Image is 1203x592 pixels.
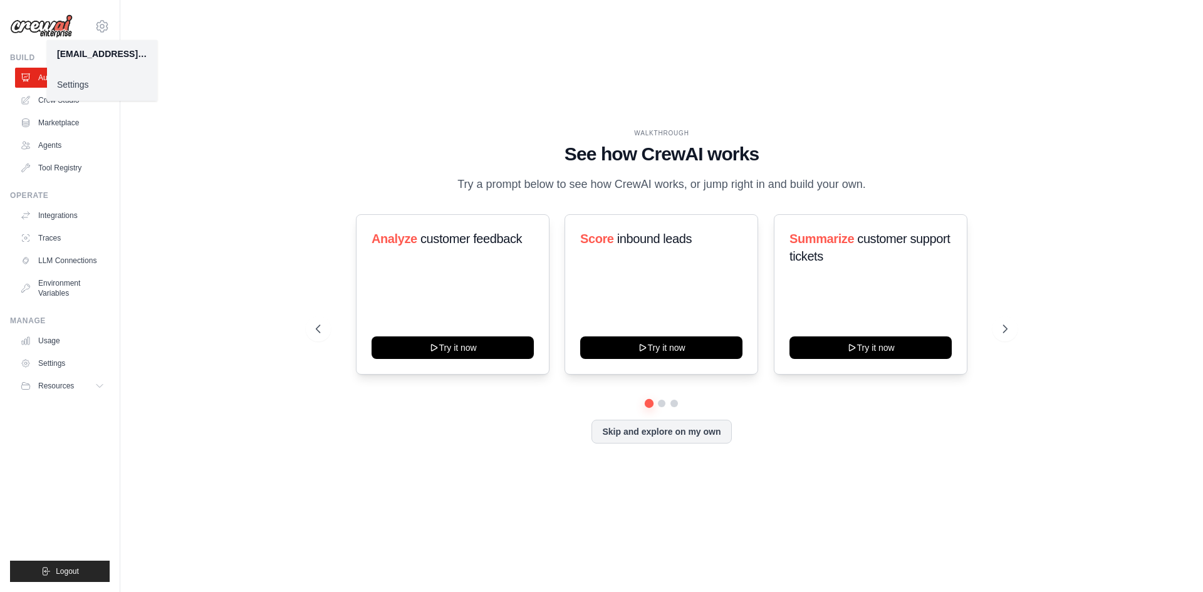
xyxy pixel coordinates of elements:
[580,232,614,246] span: Score
[15,228,110,248] a: Traces
[56,566,79,576] span: Logout
[617,232,692,246] span: inbound leads
[1140,532,1203,592] div: 채팅 위젯
[15,273,110,303] a: Environment Variables
[372,336,534,359] button: Try it now
[316,128,1008,138] div: WALKTHROUGH
[15,205,110,226] a: Integrations
[789,336,952,359] button: Try it now
[15,113,110,133] a: Marketplace
[38,381,74,391] span: Resources
[10,561,110,582] button: Logout
[10,14,73,38] img: Logo
[15,68,110,88] a: Automations
[789,232,854,246] span: Summarize
[591,420,731,444] button: Skip and explore on my own
[15,90,110,110] a: Crew Studio
[10,53,110,63] div: Build
[15,331,110,351] a: Usage
[10,316,110,326] div: Manage
[15,158,110,178] a: Tool Registry
[372,232,417,246] span: Analyze
[15,353,110,373] a: Settings
[580,336,742,359] button: Try it now
[789,232,950,263] span: customer support tickets
[420,232,522,246] span: customer feedback
[15,376,110,396] button: Resources
[15,251,110,271] a: LLM Connections
[47,73,157,96] a: Settings
[1140,532,1203,592] iframe: Chat Widget
[316,143,1008,165] h1: See how CrewAI works
[10,190,110,200] div: Operate
[57,48,147,60] div: [EMAIL_ADDRESS][DOMAIN_NAME]
[451,175,872,194] p: Try a prompt below to see how CrewAI works, or jump right in and build your own.
[15,135,110,155] a: Agents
